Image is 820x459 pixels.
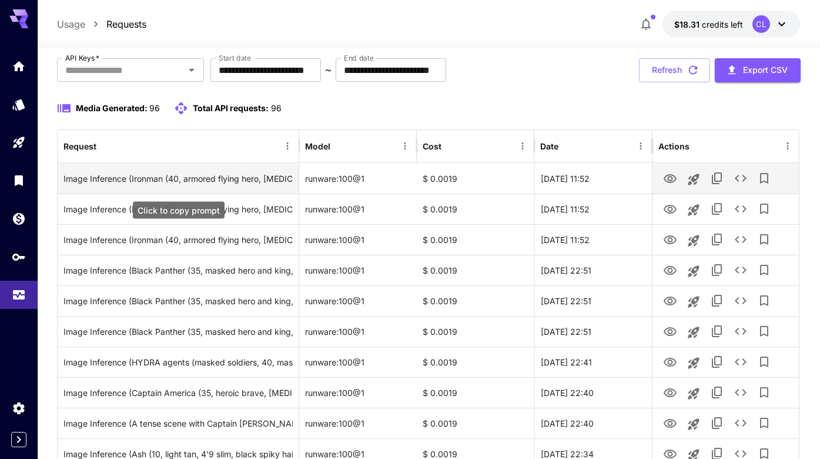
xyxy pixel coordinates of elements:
[12,284,26,298] div: Usage
[344,53,373,63] label: End date
[133,202,225,219] div: Click to copy prompt
[705,320,729,343] button: Copy TaskUUID
[682,198,705,222] button: Launch in playground
[63,141,96,151] div: Request
[560,138,576,154] button: Sort
[423,141,441,151] div: Cost
[752,289,776,312] button: Add to library
[752,350,776,374] button: Add to library
[752,197,776,221] button: Add to library
[729,320,752,343] button: See details
[417,316,534,347] div: $ 0.0019
[705,411,729,435] button: Copy TaskUUID
[682,168,705,191] button: Launch in playground
[57,17,85,31] a: Usage
[299,163,417,194] div: runware:100@1
[752,228,776,251] button: Add to library
[705,289,729,312] button: Copy TaskUUID
[63,317,293,347] div: Click to copy prompt
[63,378,293,408] div: Click to copy prompt
[752,381,776,404] button: Add to library
[305,141,330,151] div: Model
[682,229,705,252] button: Launch in playground
[534,285,652,316] div: 21 Sep, 2025 22:51
[11,432,26,447] div: Expand sidebar
[729,167,752,190] button: See details
[658,166,682,190] button: View
[279,138,296,154] button: Menu
[63,286,293,316] div: Click to copy prompt
[219,53,251,63] label: Start date
[183,62,200,78] button: Open
[12,97,26,112] div: Models
[662,11,801,38] button: $18.31298CL
[63,255,293,285] div: Click to copy prompt
[63,164,293,194] div: Click to copy prompt
[534,255,652,285] div: 21 Sep, 2025 22:51
[299,408,417,438] div: runware:100@1
[639,58,710,82] button: Refresh
[534,316,652,347] div: 21 Sep, 2025 22:51
[443,138,459,154] button: Sort
[752,258,776,282] button: Add to library
[12,173,26,188] div: Library
[729,350,752,374] button: See details
[534,194,652,224] div: 22 Sep, 2025 11:52
[658,411,682,435] button: View
[705,197,729,221] button: Copy TaskUUID
[417,285,534,316] div: $ 0.0019
[106,17,146,31] p: Requests
[658,227,682,251] button: View
[752,320,776,343] button: Add to library
[729,228,752,251] button: See details
[658,380,682,404] button: View
[417,347,534,377] div: $ 0.0019
[12,401,26,415] div: Settings
[12,250,26,264] div: API Keys
[779,138,796,154] button: Menu
[705,381,729,404] button: Copy TaskUUID
[63,194,293,224] div: Click to copy prompt
[682,321,705,344] button: Launch in playground
[682,351,705,375] button: Launch in playground
[682,382,705,405] button: Launch in playground
[417,377,534,408] div: $ 0.0019
[705,228,729,251] button: Copy TaskUUID
[63,408,293,438] div: Click to copy prompt
[658,319,682,343] button: View
[149,103,160,113] span: 96
[299,316,417,347] div: runware:100@1
[682,413,705,436] button: Launch in playground
[674,19,702,29] span: $18.31
[705,350,729,374] button: Copy TaskUUID
[658,350,682,374] button: View
[674,18,743,31] div: $18.31298
[417,224,534,255] div: $ 0.0019
[325,63,332,77] p: ~
[540,141,558,151] div: Date
[98,138,114,154] button: Sort
[271,103,282,113] span: 96
[534,163,652,194] div: 22 Sep, 2025 11:52
[729,197,752,221] button: See details
[752,167,776,190] button: Add to library
[299,377,417,408] div: runware:100@1
[332,138,348,154] button: Sort
[658,288,682,312] button: View
[729,258,752,282] button: See details
[705,258,729,282] button: Copy TaskUUID
[417,255,534,285] div: $ 0.0019
[12,59,26,74] div: Home
[702,19,743,29] span: credits left
[729,381,752,404] button: See details
[193,103,269,113] span: Total API requests:
[534,224,652,255] div: 22 Sep, 2025 11:52
[658,258,682,282] button: View
[12,135,26,150] div: Playground
[76,103,148,113] span: Media Generated:
[299,347,417,377] div: runware:100@1
[12,211,26,226] div: Wallet
[705,167,729,190] button: Copy TaskUUID
[682,290,705,314] button: Launch in playground
[534,408,652,438] div: 21 Sep, 2025 22:40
